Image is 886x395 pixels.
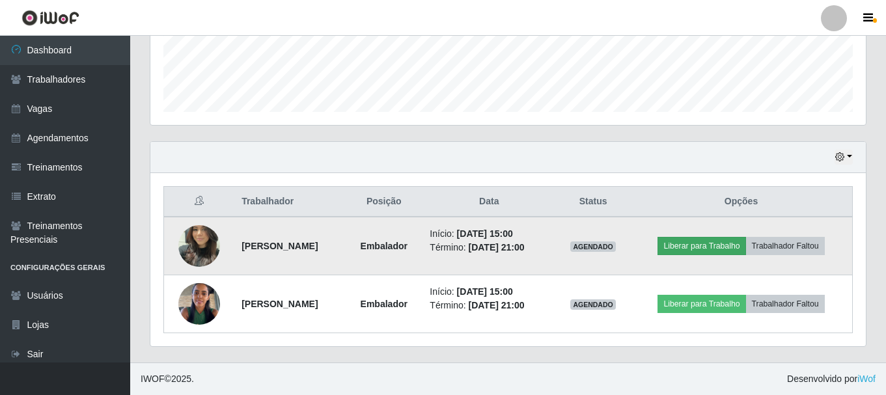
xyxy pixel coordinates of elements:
img: CoreUI Logo [21,10,79,26]
th: Opções [630,187,852,217]
button: Trabalhador Faltou [746,237,825,255]
time: [DATE] 15:00 [457,286,513,297]
span: AGENDADO [570,241,616,252]
strong: [PERSON_NAME] [242,241,318,251]
button: Liberar para Trabalho [658,295,745,313]
strong: Embalador [361,241,408,251]
img: 1758389423649.jpeg [178,209,220,283]
th: Posição [346,187,422,217]
img: 1760110918420.jpeg [178,276,220,331]
span: © 2025 . [141,372,194,386]
button: Liberar para Trabalho [658,237,745,255]
th: Trabalhador [234,187,346,217]
time: [DATE] 21:00 [468,242,524,252]
li: Início: [430,227,548,241]
time: [DATE] 21:00 [468,300,524,310]
li: Término: [430,241,548,254]
span: IWOF [141,374,165,384]
span: Desenvolvido por [787,372,876,386]
strong: [PERSON_NAME] [242,299,318,309]
th: Status [556,187,630,217]
strong: Embalador [361,299,408,309]
li: Início: [430,285,548,299]
time: [DATE] 15:00 [457,228,513,239]
a: iWof [857,374,876,384]
th: Data [422,187,556,217]
li: Término: [430,299,548,312]
button: Trabalhador Faltou [746,295,825,313]
span: AGENDADO [570,299,616,310]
